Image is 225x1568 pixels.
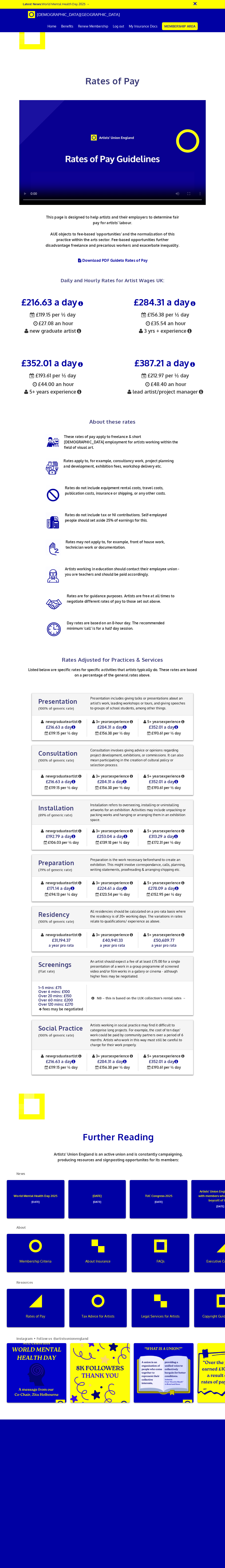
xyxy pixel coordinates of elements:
a: Legal Services for Artists [130,1287,191,1329]
span: a day [61,724,72,730]
a: My Insurance Docs [126,20,160,32]
span: £40,941.33 [103,938,123,943]
span: experience [162,932,185,937]
span: ½ [148,730,150,738]
span: £156.38 [99,785,112,790]
span: experience [110,829,134,833]
span: (79% of generic rate) [38,868,72,872]
span: Further Reading [83,1131,154,1142]
span: £35.54 an hour 3 yrs + experience [138,311,193,334]
span: graduate [36,880,87,897]
span: per ½ day [113,731,130,735]
span: £216.63 [46,724,60,730]
p: Rates do not include tax or NI contributions. Self-employed people should set aside 25% of earnin... [42,512,183,533]
span: fees may be negotiated [36,1007,84,1011]
span: ½ [148,1064,150,1072]
span: graduate [36,932,87,948]
span: a day [61,779,72,784]
span: £253.04 [97,834,112,839]
p: Rates do not include equipment rental costs, travel costs, publication costs, insurance or shippi... [42,485,183,506]
span: (89% of generic rate) [38,813,72,817]
span: a day [112,1059,123,1064]
span: ½ [45,730,47,738]
span: a day [61,1059,72,1064]
span: Preparation [38,859,74,867]
span: £224.61 [97,886,111,891]
p: Artists working in social practice may find it difficult to categorise long projects. For example... [89,1023,189,1047]
span: £119.15 per ½ day [30,311,75,318]
p: Consultation involves giving advice or opinions regarding project development, exhibitions, or co... [89,748,189,767]
span: ½ [143,310,145,320]
p: Tax Advice for Artists [72,1314,124,1319]
span: 5+ years [138,774,190,790]
p: Rates apply to, for example, consultancy work, project planning and development, exhibition fees,... [42,458,183,479]
span: 1–5 mins: £75 Over 6 mins: £100 Over 20 mins: £150 Over 60 mins: £200 Over 120 mins: £270 [38,985,73,1007]
a: Rates of Pay [5,1287,66,1329]
span: a day [113,834,124,839]
span: 5+ years [138,1054,190,1070]
span: £94.13 [49,892,59,897]
span: (100% of generic rate) [38,919,74,923]
span: £193.61 [151,1065,163,1070]
p: These rates of pay apply to freelance & short [DEMOGRAPHIC_DATA] employment for artists working w... [42,434,183,452]
span: £27.08 an hour new graduate artist [23,311,82,334]
span: £123.54 [100,892,112,897]
span: per ½ day [164,1065,181,1070]
span: per ½ day [61,1065,78,1070]
span: experience [110,880,134,885]
span: ½ [148,784,150,792]
span: experience [110,719,134,724]
span: £278.09 [148,886,163,891]
p: FAQs [135,1259,186,1264]
span: a year pro rata [49,943,74,948]
span: [DATE] [74,1198,120,1204]
span: 3+ years [87,880,138,897]
span: 5+ years [138,880,190,897]
span: per ½ day [164,840,181,845]
span: per ½ day [113,1065,130,1070]
p: [DATE] [74,1194,120,1204]
span: Social Practice [38,1024,83,1032]
span: artist [69,932,82,937]
span: new [46,719,53,724]
span: Installation [38,804,74,812]
p: Legal Services for Artists [135,1314,186,1319]
span: new [46,1054,53,1058]
span: £50,689.77 [154,938,174,943]
a: FAQs [130,1232,191,1274]
span: £192.79 [46,834,60,839]
p: Rates of Pay [10,1314,61,1319]
span: £156.38 [99,1065,112,1070]
span: 5+ years [138,719,190,735]
p: World Mental Health Day 2025 [12,1194,59,1204]
span: £152.95 [151,892,163,897]
p: Rates are for guidance purposes. Artists are free at all times to negotiate different rates of pa... [42,593,183,614]
span: £216.63 [46,779,60,784]
span: to Rates of Pay [120,258,148,263]
span: per ½ day [113,785,130,790]
p: An artist should expect a fee of at least £75.00 for a single presentation of a work in a group p... [89,959,189,979]
span: ½ [148,839,150,847]
a: Home [45,20,59,32]
span: £313.29 [149,834,162,839]
span: £139.18 [100,840,111,845]
span: £119.15 [49,1065,60,1070]
p: Artists’ Union England is an active union and is constantly campaigning, producing resources and ... [50,1151,186,1163]
span: ½ [31,310,33,320]
span: a day [60,886,71,891]
span: £284.31 [97,724,111,730]
span: a day [164,834,174,839]
span: graduate [36,1054,87,1070]
span: 3+ years [87,774,138,790]
span: [DEMOGRAPHIC_DATA][GEOGRAPHIC_DATA] [37,12,120,17]
p: Membership Criteria [10,1259,61,1264]
span: £156.38 [99,731,112,735]
span: Screenings [38,961,72,968]
span: ½ [96,1064,98,1072]
span: [DATE] [136,1198,182,1204]
span: £193.61 per ½ day [29,372,76,379]
strong: Latest News: [23,2,42,6]
h3: £387.21 a day [113,358,218,368]
h3: £284.31 a day [113,297,218,307]
p: Rates may not apply to, for example, front of house work, technician work or documentation. [42,539,183,560]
